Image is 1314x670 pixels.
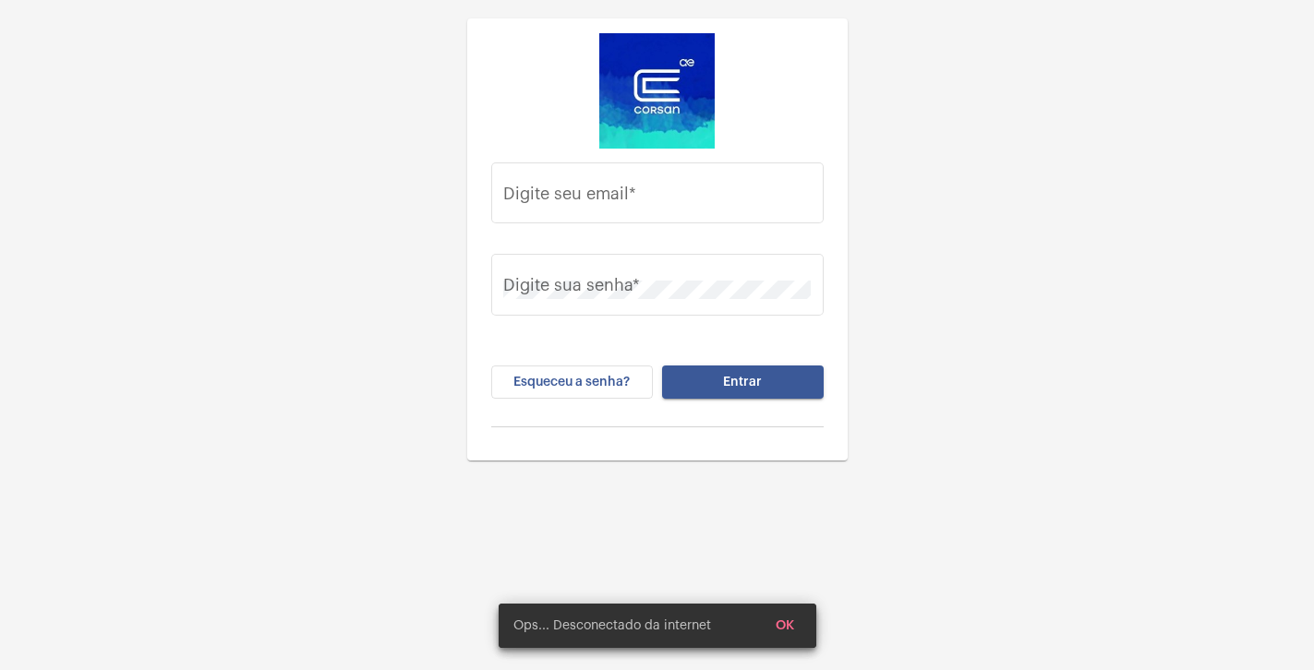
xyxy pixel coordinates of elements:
[776,619,794,632] span: OK
[513,616,711,635] span: Ops... Desconectado da internet
[513,376,630,389] span: Esqueceu a senha?
[599,33,715,149] img: d4669ae0-8c07-2337-4f67-34b0df7f5ae4.jpeg
[662,365,824,399] button: Entrar
[503,188,811,207] input: Digite seu email
[723,376,762,389] span: Entrar
[491,365,653,399] button: Esqueceu a senha?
